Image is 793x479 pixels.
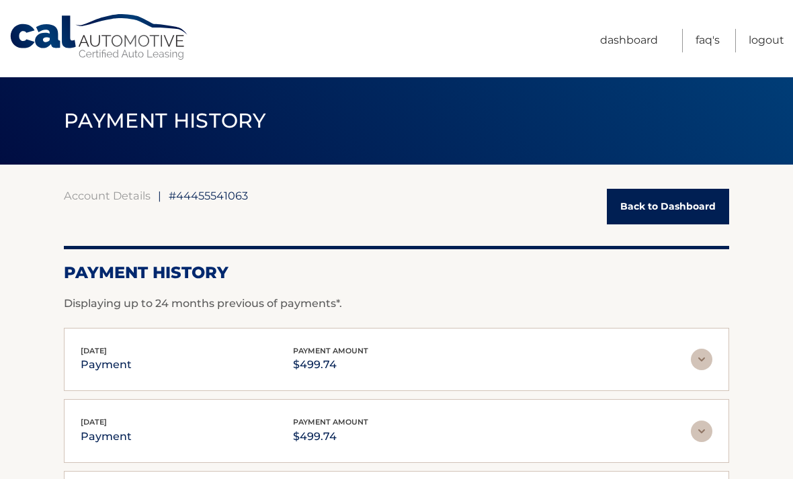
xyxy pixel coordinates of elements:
span: | [158,189,161,202]
a: FAQ's [696,29,720,52]
p: payment [81,355,132,374]
span: PAYMENT HISTORY [64,108,266,133]
p: payment [81,427,132,446]
a: Cal Automotive [9,13,190,61]
span: payment amount [293,417,368,427]
span: #44455541063 [169,189,248,202]
a: Account Details [64,189,151,202]
h2: Payment History [64,263,729,283]
p: $499.74 [293,427,368,446]
p: $499.74 [293,355,368,374]
img: accordion-rest.svg [691,349,712,370]
img: accordion-rest.svg [691,421,712,442]
a: Back to Dashboard [607,189,729,224]
span: payment amount [293,346,368,355]
p: Displaying up to 24 months previous of payments*. [64,296,729,312]
a: Dashboard [600,29,658,52]
span: [DATE] [81,417,107,427]
a: Logout [749,29,784,52]
span: [DATE] [81,346,107,355]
